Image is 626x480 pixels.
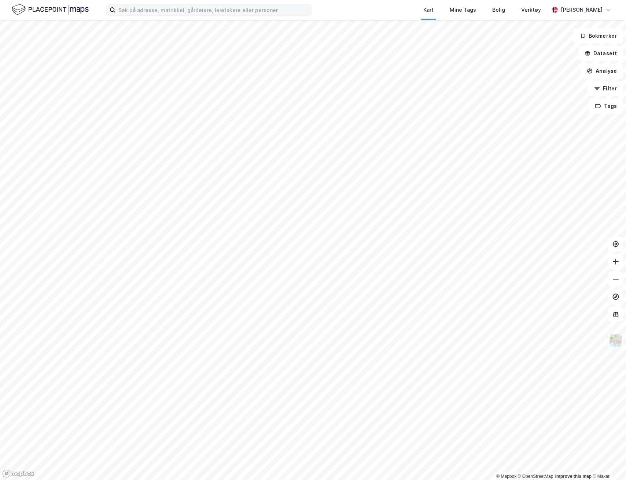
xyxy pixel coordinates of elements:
[518,474,553,479] a: OpenStreetMap
[578,46,623,61] button: Datasett
[423,5,434,14] div: Kart
[589,445,626,480] div: Kontrollprogram for chat
[581,64,623,78] button: Analyse
[450,5,476,14] div: Mine Tags
[609,334,623,348] img: Z
[2,469,34,478] a: Mapbox homepage
[496,474,516,479] a: Mapbox
[561,5,603,14] div: [PERSON_NAME]
[115,4,311,15] input: Søk på adresse, matrikkel, gårdeiere, leietakere eller personer
[589,99,623,113] button: Tags
[588,81,623,96] button: Filter
[521,5,541,14] div: Verktøy
[492,5,505,14] div: Bolig
[574,29,623,43] button: Bokmerker
[589,445,626,480] iframe: Chat Widget
[12,3,89,16] img: logo.f888ab2527a4732fd821a326f86c7f29.svg
[555,474,592,479] a: Improve this map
